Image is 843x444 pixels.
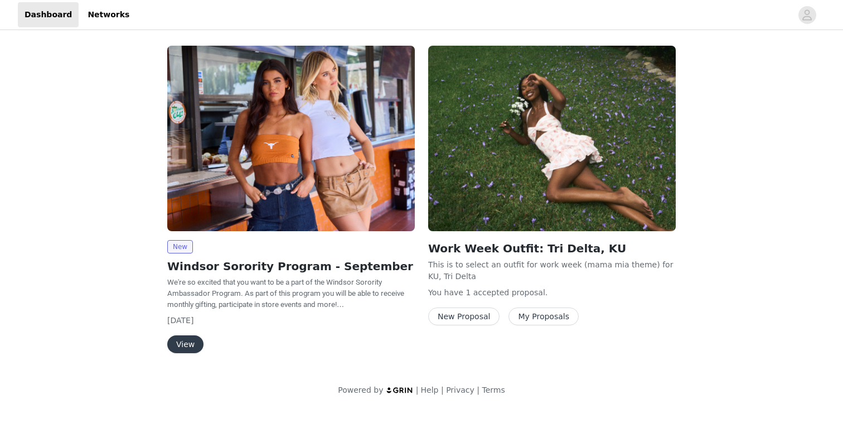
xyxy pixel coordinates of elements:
[338,386,383,394] span: Powered by
[508,308,579,325] button: My Proposals
[428,259,676,282] p: This is to select an outfit for work week (mama mia theme) for KU, Tri Delta
[416,386,419,394] span: |
[428,308,500,325] button: New Proposal
[477,386,479,394] span: |
[167,258,415,275] h2: Windsor Sorority Program - September
[167,340,204,349] a: View
[428,287,676,299] p: You have 1 accepted proposal .
[167,46,415,231] img: Windsor
[802,6,812,24] div: avatar
[386,387,414,394] img: logo
[428,46,676,231] img: Windsor
[18,2,79,27] a: Dashboard
[81,2,136,27] a: Networks
[167,316,193,325] span: [DATE]
[167,335,204,353] button: View
[428,240,676,257] h2: Work Week Outfit: Tri Delta, KU
[482,386,505,394] a: Terms
[167,240,193,253] span: New
[167,278,404,309] span: We're so excited that you want to be a part of the Windsor Sorority Ambassador Program. As part o...
[441,386,444,394] span: |
[446,386,474,394] a: Privacy
[421,386,439,394] a: Help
